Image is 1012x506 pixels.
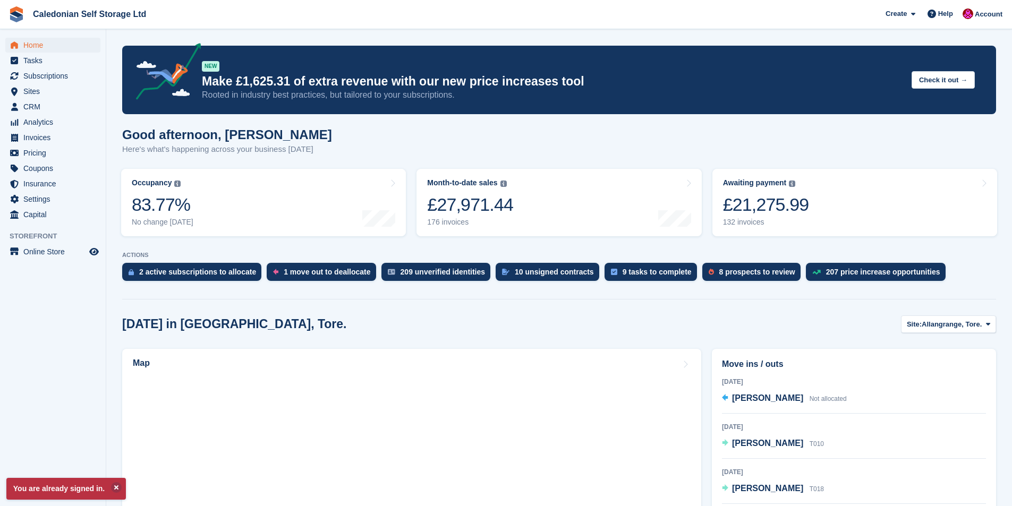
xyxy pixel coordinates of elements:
div: 1 move out to deallocate [284,268,370,276]
span: Not allocated [810,395,847,402]
div: £21,275.99 [723,194,809,216]
a: 2 active subscriptions to allocate [122,263,267,286]
img: price_increase_opportunities-93ffe204e8149a01c8c9dc8f82e8f89637d9d84a8eef4429ea346261dce0b2c0.svg [812,270,821,275]
span: Analytics [23,115,87,130]
span: Settings [23,192,87,207]
div: 176 invoices [427,218,513,227]
p: You are already signed in. [6,478,126,500]
a: menu [5,176,100,191]
div: Occupancy [132,178,172,187]
a: 9 tasks to complete [605,263,702,286]
div: 207 price increase opportunities [826,268,940,276]
span: [PERSON_NAME] [732,439,803,448]
a: menu [5,99,100,114]
img: price-adjustments-announcement-icon-8257ccfd72463d97f412b2fc003d46551f7dbcb40ab6d574587a9cd5c0d94... [127,43,201,104]
a: menu [5,145,100,160]
img: icon-info-grey-7440780725fd019a000dd9b08b2336e03edf1995a4989e88bcd33f0948082b44.svg [500,181,507,187]
a: menu [5,244,100,259]
img: icon-info-grey-7440780725fd019a000dd9b08b2336e03edf1995a4989e88bcd33f0948082b44.svg [789,181,795,187]
div: [DATE] [722,377,986,387]
a: Month-to-date sales £27,971.44 176 invoices [416,169,701,236]
span: Coupons [23,161,87,176]
p: ACTIONS [122,252,996,259]
a: 1 move out to deallocate [267,263,381,286]
a: Caledonian Self Storage Ltd [29,5,150,23]
div: 2 active subscriptions to allocate [139,268,256,276]
span: Pricing [23,145,87,160]
a: menu [5,207,100,222]
span: Site: [907,319,922,330]
span: Online Store [23,244,87,259]
a: menu [5,115,100,130]
span: Invoices [23,130,87,145]
img: icon-info-grey-7440780725fd019a000dd9b08b2336e03edf1995a4989e88bcd33f0948082b44.svg [174,181,181,187]
span: T018 [810,485,824,493]
div: [DATE] [722,467,986,477]
a: menu [5,84,100,99]
div: [DATE] [722,422,986,432]
div: £27,971.44 [427,194,513,216]
span: Insurance [23,176,87,191]
img: prospect-51fa495bee0391a8d652442698ab0144808aea92771e9ea1ae160a38d050c398.svg [709,269,714,275]
img: stora-icon-8386f47178a22dfd0bd8f6a31ec36ba5ce8667c1dd55bd0f319d3a0aa187defe.svg [8,6,24,22]
div: 10 unsigned contracts [515,268,594,276]
span: [PERSON_NAME] [732,484,803,493]
div: 209 unverified identities [401,268,486,276]
a: menu [5,161,100,176]
a: menu [5,130,100,145]
div: 8 prospects to review [719,268,795,276]
div: 83.77% [132,194,193,216]
h2: Move ins / outs [722,358,986,371]
img: Donald Mathieson [963,8,973,19]
p: Rooted in industry best practices, but tailored to your subscriptions. [202,89,903,101]
div: Month-to-date sales [427,178,497,187]
button: Check it out → [912,71,975,89]
span: T010 [810,440,824,448]
a: menu [5,192,100,207]
a: Preview store [88,245,100,258]
div: No change [DATE] [132,218,193,227]
span: [PERSON_NAME] [732,393,803,402]
a: menu [5,68,100,83]
a: [PERSON_NAME] T018 [722,482,824,496]
div: NEW [202,61,219,72]
a: Occupancy 83.77% No change [DATE] [121,169,406,236]
div: Awaiting payment [723,178,787,187]
a: 207 price increase opportunities [806,263,951,286]
span: Account [975,9,1002,20]
p: Here's what's happening across your business [DATE] [122,143,332,156]
img: contract_signature_icon-13c848040528278c33f63329250d36e43548de30e8caae1d1a13099fd9432cc5.svg [502,269,509,275]
span: Storefront [10,231,106,242]
a: menu [5,53,100,68]
button: Site: Allangrange, Tore. [901,315,996,333]
span: Subscriptions [23,68,87,83]
span: Home [23,38,87,53]
h2: [DATE] in [GEOGRAPHIC_DATA], Tore. [122,317,347,331]
h1: Good afternoon, [PERSON_NAME] [122,127,332,142]
a: [PERSON_NAME] T010 [722,437,824,451]
img: verify_identity-adf6edd0f0f0b5bbfe63781bf79b02c33cf7c696d77639b501bdc392416b5a36.svg [388,269,395,275]
p: Make £1,625.31 of extra revenue with our new price increases tool [202,74,903,89]
img: task-75834270c22a3079a89374b754ae025e5fb1db73e45f91037f5363f120a921f8.svg [611,269,617,275]
a: menu [5,38,100,53]
span: Sites [23,84,87,99]
img: active_subscription_to_allocate_icon-d502201f5373d7db506a760aba3b589e785aa758c864c3986d89f69b8ff3... [129,269,134,276]
a: [PERSON_NAME] Not allocated [722,392,847,406]
span: Capital [23,207,87,222]
h2: Map [133,358,150,368]
span: Create [886,8,907,19]
a: 209 unverified identities [381,263,496,286]
a: Awaiting payment £21,275.99 132 invoices [712,169,997,236]
div: 132 invoices [723,218,809,227]
span: CRM [23,99,87,114]
img: move_outs_to_deallocate_icon-f764333ba52eb49d3ac5e1228854f67142a1ed5810a6f6cc68b1a99e826820c5.svg [273,269,278,275]
a: 10 unsigned contracts [496,263,605,286]
span: Help [938,8,953,19]
div: 9 tasks to complete [623,268,692,276]
span: Allangrange, Tore. [922,319,982,330]
a: 8 prospects to review [702,263,806,286]
span: Tasks [23,53,87,68]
